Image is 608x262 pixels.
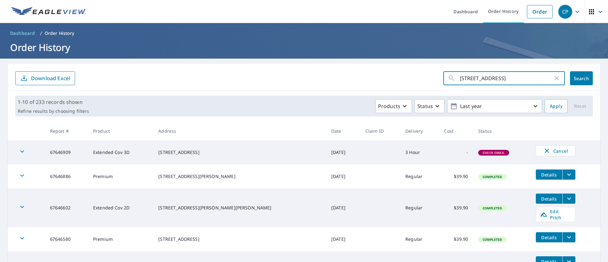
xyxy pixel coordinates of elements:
[88,164,153,189] td: Premium
[479,206,506,210] span: Completed
[400,122,439,140] th: Delivery
[575,75,588,81] span: Search
[536,169,562,180] button: detailsBtn-67646886
[378,102,400,110] p: Products
[326,122,360,140] th: Date
[158,149,321,156] div: [STREET_ADDRESS]
[479,175,506,179] span: Completed
[326,140,360,164] td: [DATE]
[550,102,562,110] span: Apply
[45,30,74,36] p: Order History
[326,164,360,189] td: [DATE]
[15,71,75,85] button: Download Excel
[536,194,562,204] button: detailsBtn-67646602
[400,227,439,251] td: Regular
[570,71,593,85] button: Search
[400,164,439,189] td: Regular
[45,140,88,164] td: 67646909
[562,194,575,204] button: filesDropdownBtn-67646602
[562,232,575,242] button: filesDropdownBtn-67646580
[88,189,153,227] td: Extended Cov 2D
[540,196,559,202] span: Details
[158,173,321,180] div: [STREET_ADDRESS][PERSON_NAME]
[326,189,360,227] td: [DATE]
[326,227,360,251] td: [DATE]
[439,227,473,251] td: $39.90
[18,108,89,114] p: Refine results by choosing filters
[536,207,575,222] a: Edit Pitch
[11,7,86,16] img: EV Logo
[540,208,571,220] span: Edit Pitch
[88,227,153,251] td: Premium
[88,122,153,140] th: Product
[458,101,532,112] p: Last year
[540,172,559,178] span: Details
[400,189,439,227] td: Regular
[8,41,600,54] h1: Order History
[158,205,321,211] div: [STREET_ADDRESS][PERSON_NAME][PERSON_NAME]
[439,189,473,227] td: $39.90
[158,236,321,242] div: [STREET_ADDRESS]
[439,164,473,189] td: $39.90
[558,5,572,19] div: CP
[45,164,88,189] td: 67646886
[360,122,400,140] th: Claim ID
[527,5,553,18] a: Order
[45,227,88,251] td: 67646580
[8,28,600,38] nav: breadcrumb
[375,99,412,113] button: Products
[460,69,553,87] input: Address, Report #, Claim ID, etc.
[415,99,445,113] button: Status
[40,29,42,37] li: /
[88,140,153,164] td: Extended Cov 3D
[536,145,575,156] button: Cancel
[542,147,569,155] span: Cancel
[540,234,559,240] span: Details
[479,237,506,242] span: Completed
[447,99,542,113] button: Last year
[400,140,439,164] td: 3 Hour
[439,122,473,140] th: Cost
[473,122,531,140] th: Status
[8,28,38,38] a: Dashboard
[545,99,567,113] button: Apply
[479,150,509,155] span: Check Email
[10,30,35,36] span: Dashboard
[18,98,89,106] p: 1-10 of 233 records shown
[45,189,88,227] td: 67646602
[45,122,88,140] th: Report #
[417,102,433,110] p: Status
[31,75,70,82] p: Download Excel
[439,140,473,164] td: -
[536,232,562,242] button: detailsBtn-67646580
[562,169,575,180] button: filesDropdownBtn-67646886
[153,122,326,140] th: Address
